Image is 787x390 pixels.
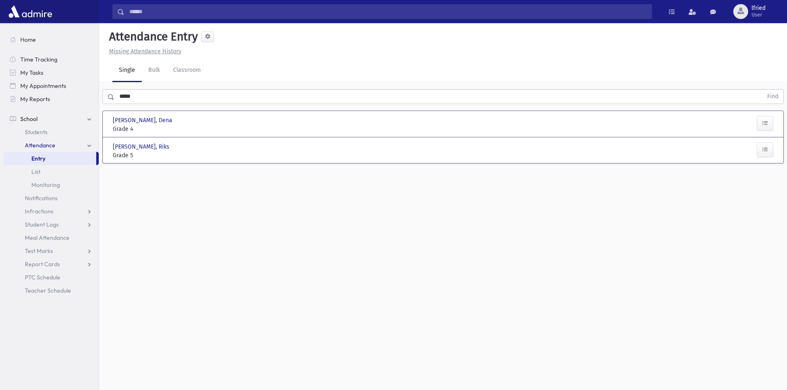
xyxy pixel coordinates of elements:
span: Attendance [25,142,55,149]
a: Entry [3,152,96,165]
span: Notifications [25,194,57,202]
span: Meal Attendance [25,234,69,241]
span: Students [25,128,48,136]
span: Infractions [25,208,53,215]
a: Meal Attendance [3,231,99,244]
a: Notifications [3,191,99,205]
a: Student Logs [3,218,99,231]
h5: Attendance Entry [106,30,198,44]
a: My Appointments [3,79,99,92]
a: Teacher Schedule [3,284,99,297]
span: My Reports [20,95,50,103]
a: List [3,165,99,178]
span: Time Tracking [20,56,57,63]
span: lfried [751,5,766,12]
a: Infractions [3,205,99,218]
input: Search [124,4,651,19]
a: Report Cards [3,258,99,271]
span: PTC Schedule [25,274,60,281]
span: Monitoring [31,181,60,189]
button: Find [762,90,783,104]
a: My Tasks [3,66,99,79]
span: [PERSON_NAME], Riks [113,142,171,151]
span: User [751,12,766,18]
span: Grade 4 [113,125,216,133]
span: Student Logs [25,221,59,228]
a: Home [3,33,99,46]
a: PTC Schedule [3,271,99,284]
a: Classroom [166,59,207,82]
span: Test Marks [25,247,53,255]
span: My Appointments [20,82,66,90]
a: Monitoring [3,178,99,191]
a: Time Tracking [3,53,99,66]
span: Teacher Schedule [25,287,71,294]
span: Report Cards [25,260,60,268]
span: Home [20,36,36,43]
a: Bulk [142,59,166,82]
span: My Tasks [20,69,43,76]
span: [PERSON_NAME], Dena [113,116,174,125]
a: Test Marks [3,244,99,258]
u: Missing Attendance History [109,48,181,55]
a: Attendance [3,139,99,152]
a: Single [112,59,142,82]
a: Students [3,125,99,139]
span: List [31,168,40,175]
a: School [3,112,99,125]
img: AdmirePro [7,3,54,20]
span: Grade 5 [113,151,216,160]
span: School [20,115,38,123]
a: My Reports [3,92,99,106]
span: Entry [31,155,45,162]
a: Missing Attendance History [106,48,181,55]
